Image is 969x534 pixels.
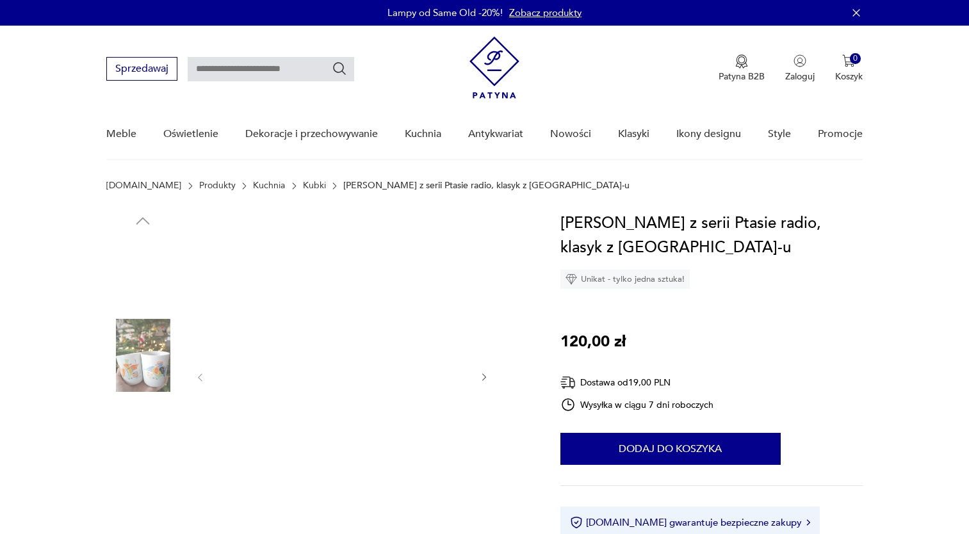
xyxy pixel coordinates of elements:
[469,36,519,99] img: Patyna - sklep z meblami i dekoracjami vintage
[106,109,136,159] a: Meble
[719,54,765,83] a: Ikona medaluPatyna B2B
[768,109,791,159] a: Style
[560,375,714,391] div: Dostawa od 19,00 PLN
[106,319,179,392] img: Zdjęcie produktu Kubek bajkowy z serii Ptasie radio, klasyk z PRL-u
[719,70,765,83] p: Patyna B2B
[570,516,583,529] img: Ikona certyfikatu
[618,109,649,159] a: Klasyki
[405,109,441,159] a: Kuchnia
[560,375,576,391] img: Ikona dostawy
[106,237,179,310] img: Zdjęcie produktu Kubek bajkowy z serii Ptasie radio, klasyk z PRL-u
[560,211,863,260] h1: [PERSON_NAME] z serii Ptasie radio, klasyk z [GEOGRAPHIC_DATA]-u
[735,54,748,69] img: Ikona medalu
[560,330,626,354] p: 120,00 zł
[560,433,781,465] button: Dodaj do koszyka
[332,61,347,76] button: Szukaj
[106,400,179,473] img: Zdjęcie produktu Kubek bajkowy z serii Ptasie radio, klasyk z PRL-u
[468,109,523,159] a: Antykwariat
[818,109,863,159] a: Promocje
[163,109,218,159] a: Oświetlenie
[560,397,714,412] div: Wysyłka w ciągu 7 dni roboczych
[343,181,630,191] p: [PERSON_NAME] z serii Ptasie radio, klasyk z [GEOGRAPHIC_DATA]-u
[509,6,582,19] a: Zobacz produkty
[199,181,236,191] a: Produkty
[676,109,741,159] a: Ikony designu
[794,54,806,67] img: Ikonka użytkownika
[387,6,503,19] p: Lampy od Same Old -20%!
[835,54,863,83] button: 0Koszyk
[560,270,690,289] div: Unikat - tylko jedna sztuka!
[842,54,855,67] img: Ikona koszyka
[106,181,181,191] a: [DOMAIN_NAME]
[245,109,378,159] a: Dekoracje i przechowywanie
[550,109,591,159] a: Nowości
[806,519,810,526] img: Ikona strzałki w prawo
[303,181,326,191] a: Kubki
[106,65,177,74] a: Sprzedawaj
[835,70,863,83] p: Koszyk
[566,273,577,285] img: Ikona diamentu
[253,181,285,191] a: Kuchnia
[106,57,177,81] button: Sprzedawaj
[785,70,815,83] p: Zaloguj
[570,516,810,529] button: [DOMAIN_NAME] gwarantuje bezpieczne zakupy
[850,53,861,64] div: 0
[785,54,815,83] button: Zaloguj
[719,54,765,83] button: Patyna B2B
